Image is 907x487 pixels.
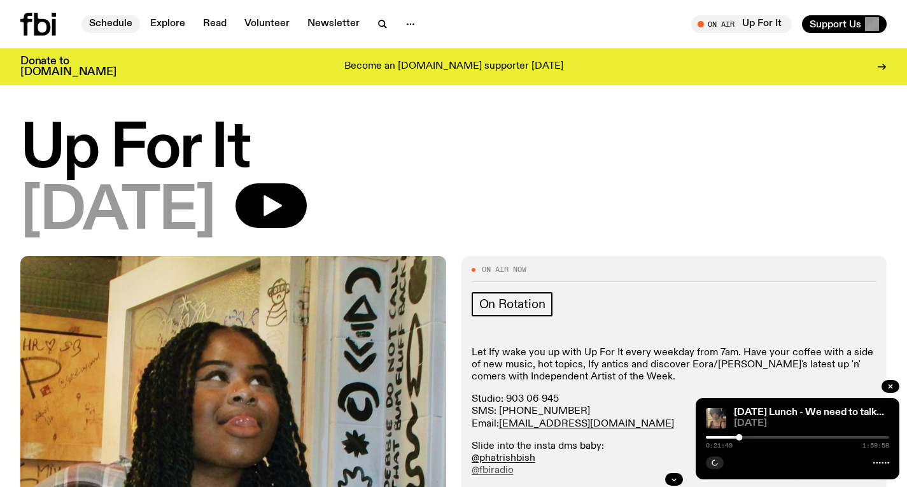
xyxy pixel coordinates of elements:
a: Read [195,15,234,33]
p: Slide into the insta dms baby: [472,441,877,477]
a: Schedule [81,15,140,33]
button: On AirUp For It [691,15,792,33]
a: [EMAIL_ADDRESS][DOMAIN_NAME] [499,419,674,429]
span: On Air Now [482,266,526,273]
a: Newsletter [300,15,367,33]
span: On Rotation [479,297,545,311]
span: 1:59:58 [862,442,889,449]
a: @phatrishbish [472,453,535,463]
p: Become an [DOMAIN_NAME] supporter [DATE] [344,61,563,73]
h1: Up For It [20,121,887,178]
button: Support Us [802,15,887,33]
span: [DATE] [734,419,889,428]
a: On Rotation [472,292,553,316]
a: Explore [143,15,193,33]
span: [DATE] [20,183,215,241]
span: 0:21:49 [706,442,733,449]
a: [DATE] Lunch - We need to talk... [734,407,884,418]
h3: Donate to [DOMAIN_NAME] [20,56,116,78]
span: Support Us [810,18,861,30]
p: Studio: 903 06 945 SMS: [PHONE_NUMBER] Email: [472,393,877,430]
a: Volunteer [237,15,297,33]
p: Let Ify wake you up with Up For It every weekday from 7am. Have your coffee with a side of new mu... [472,347,877,384]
